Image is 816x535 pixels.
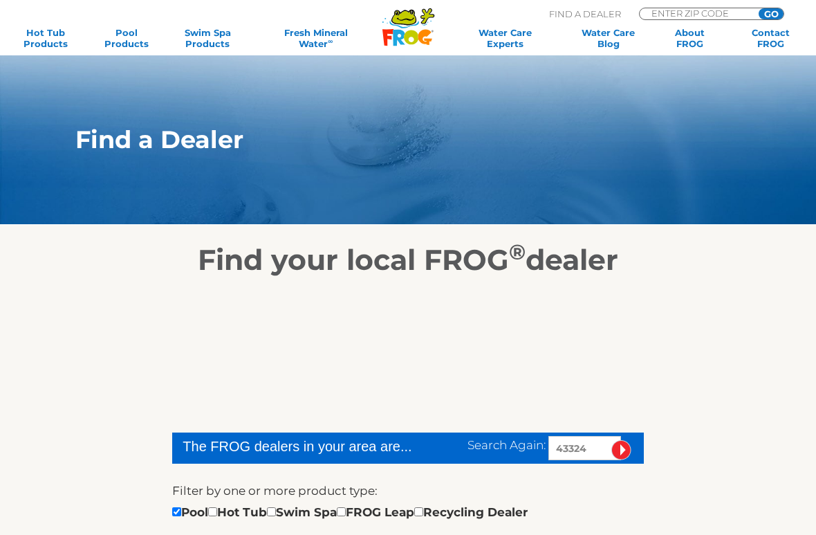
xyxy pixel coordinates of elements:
[172,482,378,500] label: Filter by one or more product type:
[75,126,691,154] h1: Find a Dealer
[509,239,526,265] sup: ®
[55,242,761,277] h2: Find your local FROG dealer
[658,27,721,49] a: AboutFROG
[650,8,743,18] input: Zip Code Form
[611,440,631,460] input: Submit
[95,27,158,49] a: PoolProducts
[176,27,239,49] a: Swim SpaProducts
[257,27,375,49] a: Fresh MineralWater∞
[172,503,528,521] div: Pool Hot Tub Swim Spa FROG Leap Recycling Dealer
[739,27,802,49] a: ContactFROG
[759,8,783,19] input: GO
[549,8,621,20] p: Find A Dealer
[328,37,333,45] sup: ∞
[577,27,640,49] a: Water CareBlog
[467,438,546,452] span: Search Again:
[183,436,413,457] div: The FROG dealers in your area are...
[452,27,559,49] a: Water CareExperts
[14,27,77,49] a: Hot TubProducts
